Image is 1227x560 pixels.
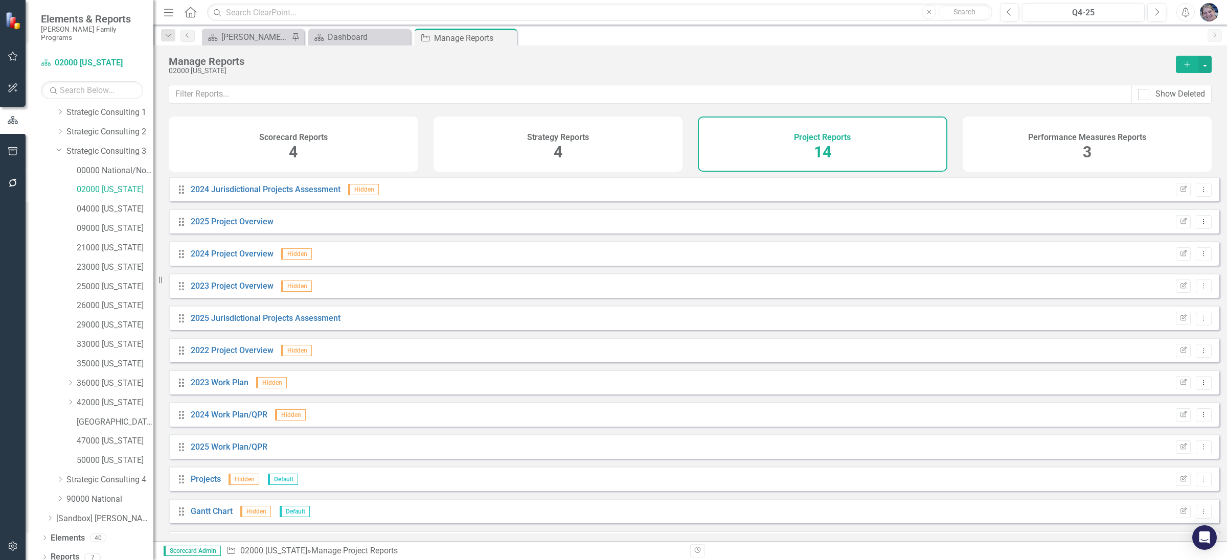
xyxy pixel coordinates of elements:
a: 02000 [US_STATE] [77,184,153,196]
input: Search Below... [41,81,143,99]
span: Default [280,506,310,517]
a: 2024 Work Plan/QPR [191,410,267,419]
a: 02000 [US_STATE] [41,57,143,69]
span: Elements & Reports [41,13,143,25]
a: 2024 Jurisdictional Projects Assessment [191,184,340,194]
a: 50000 [US_STATE] [77,455,153,466]
a: 00000 National/No Jurisdiction (SC3) [77,165,153,177]
a: 36000 [US_STATE] [77,378,153,389]
a: 2025 Work Plan/QPR [191,442,267,452]
a: 02000 [US_STATE] [240,546,307,555]
div: [PERSON_NAME] Overview [221,31,289,43]
span: 4 [554,143,562,161]
a: 23000 [US_STATE] [77,262,153,273]
button: Q4-25 [1022,3,1145,21]
a: Strategic Consulting 4 [66,474,153,486]
a: 2023 Work Plan [191,378,248,387]
span: Hidden [281,345,312,356]
a: 2025 Project Overview [191,217,274,226]
a: Dashboard [311,31,408,43]
span: 4 [289,143,298,161]
input: Search ClearPoint... [207,4,992,21]
button: Search [939,5,990,19]
h4: Project Reports [794,133,851,142]
span: Hidden [348,184,379,195]
span: 3 [1083,143,1092,161]
div: 40 [90,533,106,542]
a: [GEOGRAPHIC_DATA][US_STATE] [77,416,153,428]
span: Default [268,474,298,485]
h4: Performance Measures Reports [1028,133,1146,142]
a: [Sandbox] [PERSON_NAME] Family Programs [56,513,153,525]
h4: Scorecard Reports [259,133,328,142]
a: 21000 [US_STATE] [77,242,153,254]
a: Elements [51,532,85,544]
span: 14 [814,143,831,161]
span: Search [953,8,975,16]
a: 2023 Project Overview [191,281,274,291]
img: Diane Gillian [1200,3,1218,21]
a: 2022 Project Overview [191,345,274,355]
a: 42000 [US_STATE] [77,397,153,409]
a: 29000 [US_STATE] [77,319,153,331]
small: [PERSON_NAME] Family Programs [41,25,143,42]
a: 47000 [US_STATE] [77,435,153,447]
a: Gantt Chart [191,506,233,516]
a: [PERSON_NAME] Overview [204,31,289,43]
div: » Manage Project Reports [226,545,683,557]
a: 26000 [US_STATE] [77,300,153,312]
a: 35000 [US_STATE] [77,358,153,370]
span: Scorecard Admin [164,546,221,556]
span: Hidden [275,409,306,421]
div: Open Intercom Messenger [1192,525,1217,550]
h4: Strategy Reports [527,133,589,142]
a: Strategic Consulting 2 [66,126,153,138]
img: ClearPoint Strategy [5,12,23,30]
div: 02000 [US_STATE] [169,67,1166,75]
input: Filter Reports... [169,85,1132,104]
a: 90000 National [66,494,153,505]
a: 2024 Project Overview [191,249,274,259]
div: Q4-25 [1026,7,1141,19]
a: Projects [191,474,221,484]
span: Hidden [281,281,312,292]
span: Hidden [281,248,312,260]
span: Hidden [240,506,271,517]
a: 25000 [US_STATE] [77,281,153,293]
a: 33000 [US_STATE] [77,339,153,351]
span: Hidden [229,474,259,485]
div: Show Deleted [1155,88,1205,100]
div: Manage Reports [169,56,1166,67]
a: 09000 [US_STATE] [77,223,153,235]
a: Strategic Consulting 3 [66,146,153,157]
span: Hidden [256,377,287,388]
div: Dashboard [328,31,408,43]
div: Manage Reports [434,32,514,44]
a: 2025 Jurisdictional Projects Assessment [191,313,340,323]
a: Strategic Consulting 1 [66,107,153,119]
a: 04000 [US_STATE] [77,203,153,215]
